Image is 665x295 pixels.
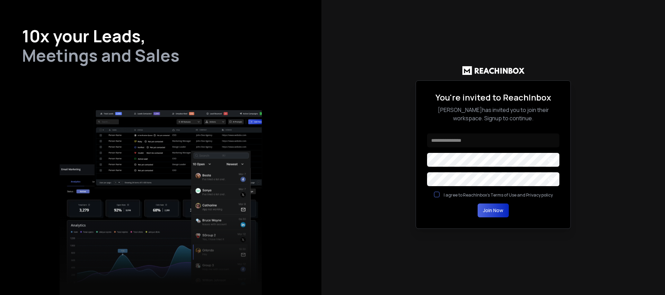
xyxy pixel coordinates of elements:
button: Join Now [478,203,509,217]
h1: 10x your Leads, [22,28,299,44]
h2: You're invited to ReachInbox [427,92,559,103]
p: [PERSON_NAME] has invited you to join their workspace. Signup to continue. [427,106,559,122]
h2: Meetings and Sales [22,47,299,64]
label: I agree to ReachInbox's Terms of Use and Privacy policy [444,192,553,198]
